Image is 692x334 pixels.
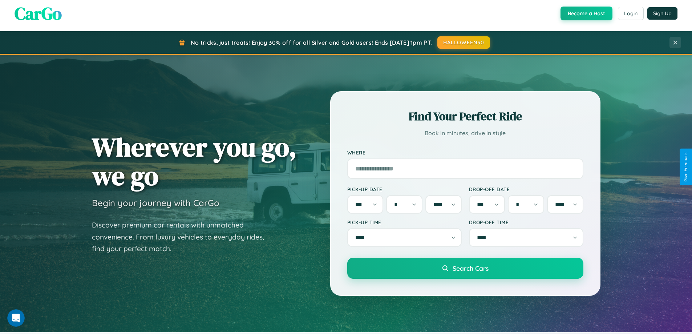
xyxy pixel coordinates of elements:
h1: Wherever you go, we go [92,133,297,190]
label: Drop-off Time [469,219,583,225]
label: Where [347,149,583,156]
span: Search Cars [453,264,489,272]
h3: Begin your journey with CarGo [92,197,219,208]
p: Discover premium car rentals with unmatched convenience. From luxury vehicles to everyday rides, ... [92,219,274,255]
span: CarGo [15,1,62,25]
button: Sign Up [647,7,677,20]
label: Pick-up Date [347,186,462,192]
iframe: Intercom live chat [7,309,25,327]
label: Pick-up Time [347,219,462,225]
span: No tricks, just treats! Enjoy 30% off for all Silver and Gold users! Ends [DATE] 1pm PT. [191,39,432,46]
button: HALLOWEEN30 [437,36,490,49]
button: Login [618,7,644,20]
button: Search Cars [347,258,583,279]
button: Become a Host [561,7,612,20]
label: Drop-off Date [469,186,583,192]
p: Book in minutes, drive in style [347,128,583,138]
h2: Find Your Perfect Ride [347,108,583,124]
div: Give Feedback [683,152,688,182]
